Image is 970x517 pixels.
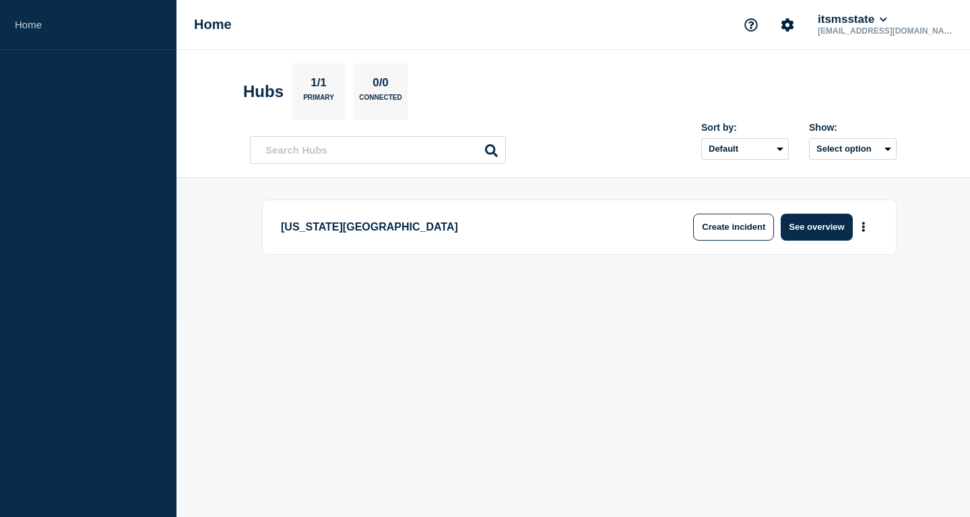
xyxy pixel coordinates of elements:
button: See overview [781,214,852,241]
select: Sort by [701,138,789,160]
div: Sort by: [701,122,789,133]
p: [US_STATE][GEOGRAPHIC_DATA] [281,214,653,241]
button: More actions [855,214,872,239]
p: Connected [359,94,401,108]
p: [EMAIL_ADDRESS][DOMAIN_NAME] [815,26,955,36]
p: Primary [303,94,334,108]
button: Select option [809,138,897,160]
p: 0/0 [368,76,394,94]
button: Support [737,11,765,39]
h2: Hubs [243,82,284,101]
p: 1/1 [306,76,332,94]
h1: Home [194,17,232,32]
input: Search Hubs [250,136,506,164]
button: Account settings [773,11,802,39]
div: Show: [809,122,897,133]
button: Create incident [693,214,774,241]
button: itsmsstate [815,13,890,26]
